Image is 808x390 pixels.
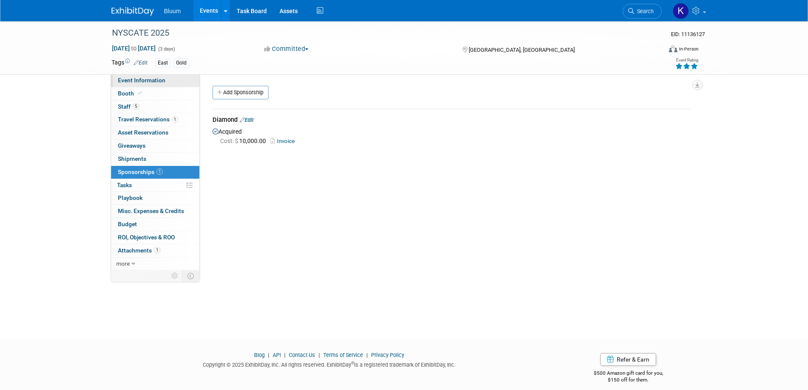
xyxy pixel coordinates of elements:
td: Toggle Event Tabs [182,270,199,281]
a: Event Information [111,74,199,87]
a: Invoice [271,138,298,144]
a: Contact Us [289,352,315,358]
div: East [155,59,171,67]
a: Blog [254,352,265,358]
a: Giveaways [111,140,199,152]
a: Attachments1 [111,244,199,257]
span: Shipments [118,155,146,162]
span: Sponsorships [118,168,163,175]
span: Cost: $ [220,137,239,144]
span: | [364,352,370,358]
span: Asset Reservations [118,129,168,136]
a: Booth [111,87,199,100]
a: Misc. Expenses & Credits [111,205,199,218]
span: Travel Reservations [118,116,178,123]
span: Event ID: 11136127 [671,31,705,37]
span: Event Information [118,77,165,84]
a: Terms of Service [323,352,363,358]
a: Refer & Earn [600,353,656,366]
span: Tasks [117,182,132,188]
span: Playbook [118,194,143,201]
span: 1 [172,116,178,123]
div: NYSCATE 2025 [109,25,649,41]
span: 10,000.00 [220,137,269,144]
div: $500 Amazon gift card for you, [560,364,697,384]
span: Attachments [118,247,160,254]
img: Format-Inperson.png [669,45,677,52]
div: Gold [173,59,189,67]
div: $150 off for them. [560,376,697,384]
img: ExhibitDay [112,7,154,16]
td: Personalize Event Tab Strip [168,270,182,281]
a: Asset Reservations [111,126,199,139]
a: Staff5 [111,101,199,113]
span: ROI, Objectives & ROO [118,234,175,241]
a: API [273,352,281,358]
span: Giveaways [118,142,145,149]
span: Staff [118,103,139,110]
span: Search [634,8,654,14]
span: Budget [118,221,137,227]
span: Misc. Expenses & Credits [118,208,184,214]
a: Tasks [111,179,199,192]
a: Edit [240,117,254,123]
span: | [266,352,271,358]
sup: ® [351,361,354,365]
button: Committed [261,45,312,53]
a: Sponsorships1 [111,166,199,179]
div: In-Person [679,46,699,52]
a: Search [623,4,662,19]
span: | [282,352,288,358]
a: Shipments [111,153,199,166]
span: 1 [154,247,160,253]
div: Event Format [612,44,699,57]
span: Bluum [164,8,181,14]
div: Event Rating [675,58,698,62]
div: Copyright © 2025 ExhibitDay, Inc. All rights reserved. ExhibitDay is a registered trademark of Ex... [112,359,548,369]
span: | [316,352,322,358]
a: Edit [134,60,148,66]
a: Privacy Policy [371,352,404,358]
div: Acquired [212,126,691,146]
a: Playbook [111,192,199,205]
div: Diamond [212,115,691,126]
i: Booth reservation complete [138,91,142,95]
span: Booth [118,90,144,97]
td: Tags [112,58,148,68]
a: Add Sponsorship [212,86,268,99]
span: (3 days) [157,46,175,52]
span: [DATE] [DATE] [112,45,156,52]
span: 5 [133,103,139,109]
span: 1 [157,168,163,175]
a: Budget [111,218,199,231]
img: Kellie Noller [673,3,689,19]
span: [GEOGRAPHIC_DATA], [GEOGRAPHIC_DATA] [469,47,575,53]
a: more [111,258,199,270]
span: to [130,45,138,52]
a: Travel Reservations1 [111,113,199,126]
a: ROI, Objectives & ROO [111,231,199,244]
span: more [116,260,130,267]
